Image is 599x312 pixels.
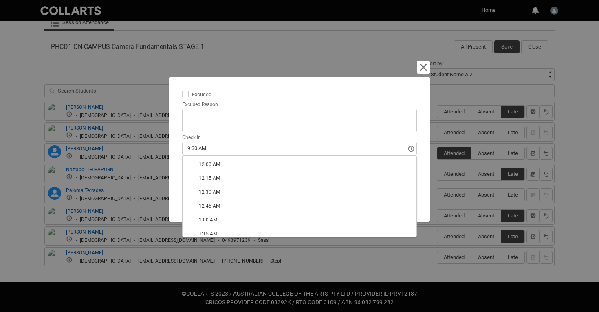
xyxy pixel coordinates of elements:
[199,203,220,209] span: 12:45 AM
[192,90,215,97] span: Excused
[199,217,217,223] span: 1:00 AM
[199,175,220,181] span: 12:15 AM
[182,99,221,108] label: Excused Reason
[182,132,204,141] label: Check In
[199,189,220,195] span: 12:30 AM
[417,61,430,74] button: Cancel and close
[199,162,220,167] span: 12:00 AM
[199,231,217,237] span: 1:15 AM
